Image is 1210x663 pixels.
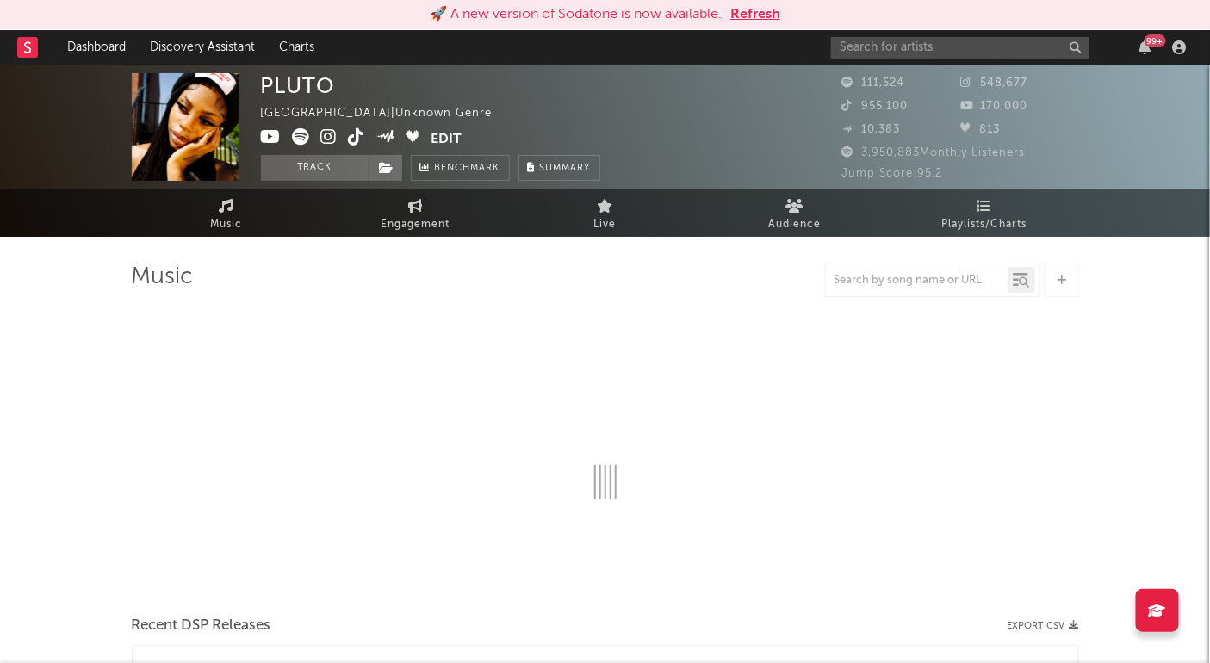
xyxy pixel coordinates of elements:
span: Playlists/Charts [941,214,1027,235]
span: 3,950,883 Monthly Listeners [842,147,1026,158]
input: Search by song name or URL [826,274,1008,288]
span: 170,000 [960,101,1027,112]
span: 548,677 [960,77,1027,89]
button: Track [261,155,369,181]
span: Engagement [382,214,450,235]
div: [GEOGRAPHIC_DATA] | Unknown Genre [261,103,512,124]
span: Recent DSP Releases [132,616,271,636]
span: Music [210,214,242,235]
span: 111,524 [842,77,905,89]
button: Refresh [730,4,780,25]
a: Engagement [321,189,511,237]
button: Summary [518,155,600,181]
span: 813 [960,124,1000,135]
div: 99 + [1145,34,1166,47]
a: Charts [267,30,326,65]
a: Music [132,189,321,237]
div: PLUTO [261,73,336,98]
input: Search for artists [831,37,1089,59]
button: Edit [431,128,462,150]
span: Live [594,214,617,235]
span: 10,383 [842,124,901,135]
div: 🚀 A new version of Sodatone is now available. [430,4,722,25]
button: 99+ [1139,40,1151,54]
a: Live [511,189,700,237]
a: Playlists/Charts [890,189,1079,237]
span: 955,100 [842,101,909,112]
a: Dashboard [55,30,138,65]
button: Export CSV [1008,621,1079,631]
span: Audience [768,214,821,235]
a: Audience [700,189,890,237]
span: Jump Score: 95.2 [842,168,943,179]
a: Benchmark [411,155,510,181]
span: Summary [540,164,591,173]
span: Benchmark [435,158,500,179]
a: Discovery Assistant [138,30,267,65]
